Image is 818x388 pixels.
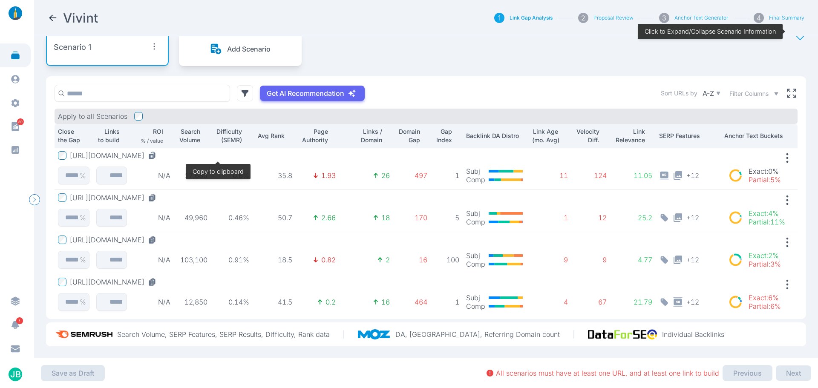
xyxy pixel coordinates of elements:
[613,256,652,264] p: 4.77
[210,43,271,55] button: Add Scenario
[96,127,120,144] p: Links to build
[686,170,699,180] span: + 12
[41,365,105,381] button: Save as Draft
[754,13,764,23] div: 4
[63,10,98,26] h2: Vivint
[494,13,504,23] div: 1
[256,256,292,264] p: 18.5
[321,256,336,264] p: 0.82
[466,209,485,218] p: Subj
[674,14,728,21] button: Anchor Text Generator
[575,213,607,222] p: 12
[703,89,714,98] p: A-Z
[466,251,485,260] p: Subj
[613,298,652,306] p: 21.79
[729,89,769,98] span: Filter Columns
[531,171,568,180] p: 11
[510,14,553,21] button: Link Gap Analysis
[749,302,781,310] p: Partial : 6%
[134,171,170,180] p: N/A
[177,213,207,222] p: 49,960
[575,298,607,306] p: 67
[613,171,652,180] p: 11.05
[659,13,669,23] div: 3
[70,278,160,286] button: [URL][DOMAIN_NAME]
[256,213,292,222] p: 50.7
[325,298,336,306] p: 0.2
[214,213,249,222] p: 0.46%
[575,171,607,180] p: 124
[256,132,285,140] p: Avg Rank
[134,213,170,222] p: N/A
[386,256,390,264] p: 2
[53,326,117,343] img: semrush_logo.573af308.png
[70,151,160,160] button: [URL][DOMAIN_NAME]Copy to clipboard
[321,213,336,222] p: 2.66
[613,213,652,222] p: 25.2
[749,260,781,268] p: Partial : 3%
[358,329,396,339] img: moz_logo.a3998d80.png
[214,298,249,306] p: 0.14%
[749,209,785,218] p: Exact : 4%
[496,369,719,377] p: All scenarios must have at least one URL, and at least one link to build
[662,330,724,339] p: Individual Backlinks
[80,213,86,222] p: %
[397,127,420,144] p: Domain Gap
[686,255,699,264] span: + 12
[141,138,163,144] p: % / value
[645,27,776,36] p: Click to Expand/Collapse Scenario Information
[659,132,717,140] p: SERP Features
[54,41,91,53] p: Scenario 1
[177,127,200,144] p: Search Volume
[729,89,779,98] button: Filter Columns
[117,330,330,339] p: Search Volume, SERP Features, SERP Results, Difficulty, Rank data
[749,167,781,175] p: Exact : 0%
[256,171,292,180] p: 35.8
[434,298,459,306] p: 1
[193,168,244,175] span: Copy to clipboard
[466,132,524,140] p: Backlink DA Distro
[299,127,328,144] p: Page Authority
[466,293,485,302] p: Subj
[724,132,794,140] p: Anchor Text Buckets
[58,127,82,144] p: Close the Gap
[70,236,160,244] button: [URL][DOMAIN_NAME]
[5,6,26,20] img: linklaunch_small.2ae18699.png
[578,13,588,23] div: 2
[723,365,772,381] button: Previous
[686,213,699,222] span: + 12
[575,256,607,264] p: 9
[134,256,170,264] p: N/A
[613,127,645,144] p: Link Relevance
[776,365,811,381] button: Next
[397,256,427,264] p: 16
[227,45,271,53] p: Add Scenario
[58,112,127,121] p: Apply to all Scenarios
[177,298,207,306] p: 12,850
[701,87,723,99] button: A-Z
[749,218,785,226] p: Partial : 11%
[80,256,86,264] p: %
[260,86,365,101] button: Get AI Recommendation
[397,171,427,180] p: 497
[177,256,207,264] p: 103,100
[381,213,390,222] p: 18
[769,14,804,21] button: Final Summary
[434,256,459,264] p: 100
[256,298,292,306] p: 41.5
[80,298,86,306] p: %
[749,293,781,302] p: Exact : 6%
[575,127,600,144] p: Velocity Diff.
[214,127,242,144] p: Difficulty (SEMR)
[588,329,662,339] img: data_for_seo_logo.e5120ddb.png
[267,89,344,98] p: Get AI Recommendation
[395,330,560,339] p: DA, [GEOGRAPHIC_DATA], Referring Domain count
[17,118,24,125] span: 89
[434,171,459,180] p: 1
[397,213,427,222] p: 170
[397,298,427,306] p: 464
[531,256,568,264] p: 9
[531,298,568,306] p: 4
[466,260,485,268] p: Comp
[70,193,160,202] button: [URL][DOMAIN_NAME]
